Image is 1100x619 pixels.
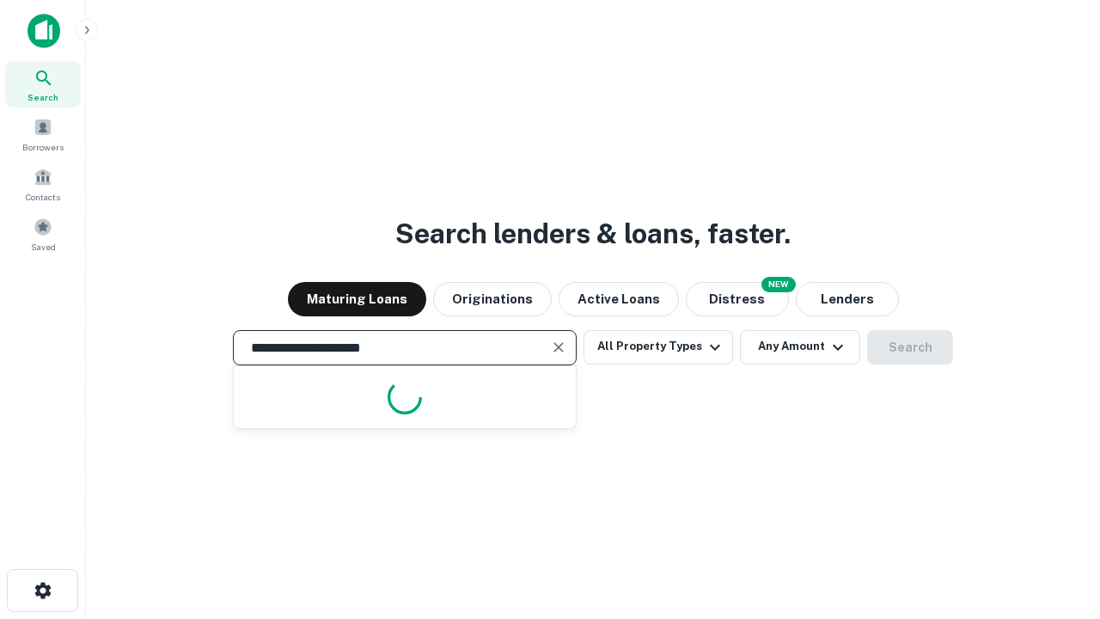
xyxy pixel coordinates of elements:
div: NEW [761,277,796,292]
button: Clear [547,335,571,359]
a: Borrowers [5,111,81,157]
button: Maturing Loans [288,282,426,316]
span: Borrowers [22,140,64,154]
button: Originations [433,282,552,316]
button: Active Loans [559,282,679,316]
button: Lenders [796,282,899,316]
a: Saved [5,211,81,257]
iframe: Chat Widget [1014,481,1100,564]
h3: Search lenders & loans, faster. [395,213,791,254]
span: Search [27,90,58,104]
button: All Property Types [584,330,733,365]
button: Any Amount [740,330,860,365]
span: Saved [31,240,56,254]
a: Search [5,61,81,107]
button: Search distressed loans with lien and other non-mortgage details. [686,282,789,316]
span: Contacts [26,190,60,204]
a: Contacts [5,161,81,207]
img: capitalize-icon.png [27,14,60,48]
